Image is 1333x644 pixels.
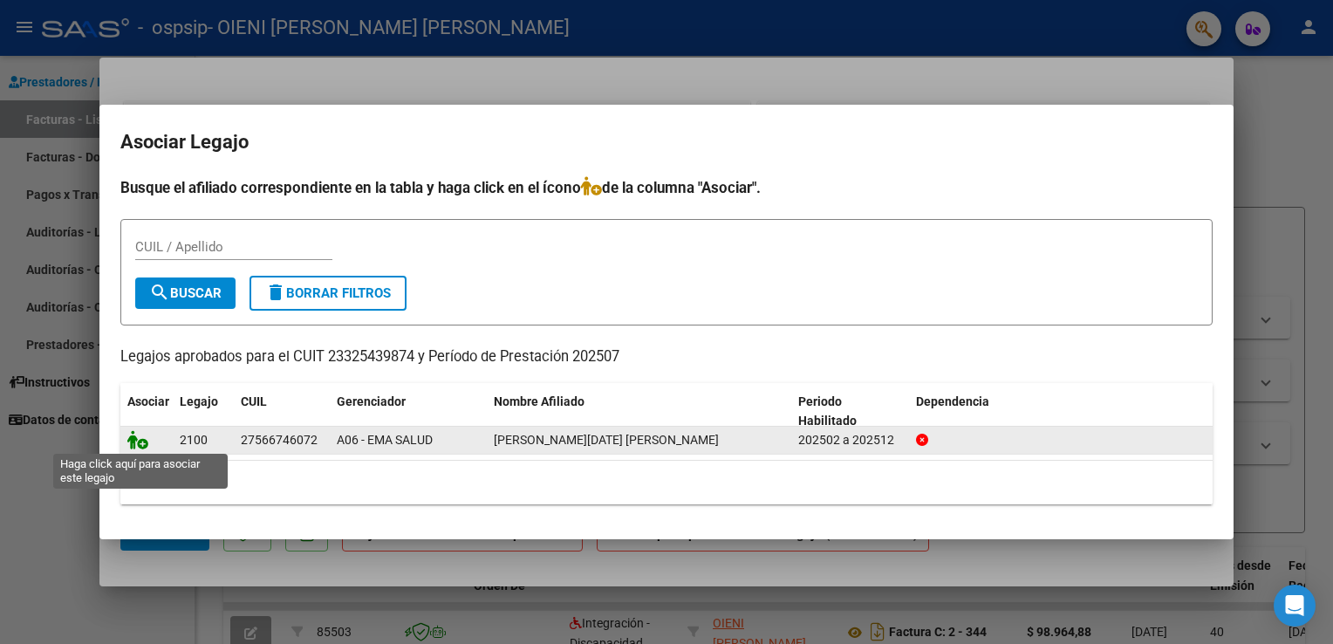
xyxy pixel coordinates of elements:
[120,126,1213,159] h2: Asociar Legajo
[798,394,857,428] span: Periodo Habilitado
[909,383,1213,441] datatable-header-cell: Dependencia
[241,430,318,450] div: 27566746072
[487,383,791,441] datatable-header-cell: Nombre Afiliado
[330,383,487,441] datatable-header-cell: Gerenciador
[149,285,222,301] span: Buscar
[120,346,1213,368] p: Legajos aprobados para el CUIT 23325439874 y Período de Prestación 202507
[337,433,433,447] span: A06 - EMA SALUD
[916,394,989,408] span: Dependencia
[798,430,902,450] div: 202502 a 202512
[337,394,406,408] span: Gerenciador
[120,383,173,441] datatable-header-cell: Asociar
[120,176,1213,199] h4: Busque el afiliado correspondiente en la tabla y haga click en el ícono de la columna "Asociar".
[791,383,909,441] datatable-header-cell: Periodo Habilitado
[120,461,1213,504] div: 1 registros
[241,394,267,408] span: CUIL
[494,394,584,408] span: Nombre Afiliado
[494,433,719,447] span: LEPORE LUCIA VICTORIA
[234,383,330,441] datatable-header-cell: CUIL
[1274,585,1316,627] div: Open Intercom Messenger
[173,383,234,441] datatable-header-cell: Legajo
[265,282,286,303] mat-icon: delete
[265,285,391,301] span: Borrar Filtros
[180,394,218,408] span: Legajo
[149,282,170,303] mat-icon: search
[180,433,208,447] span: 2100
[250,276,407,311] button: Borrar Filtros
[135,277,236,309] button: Buscar
[127,394,169,408] span: Asociar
